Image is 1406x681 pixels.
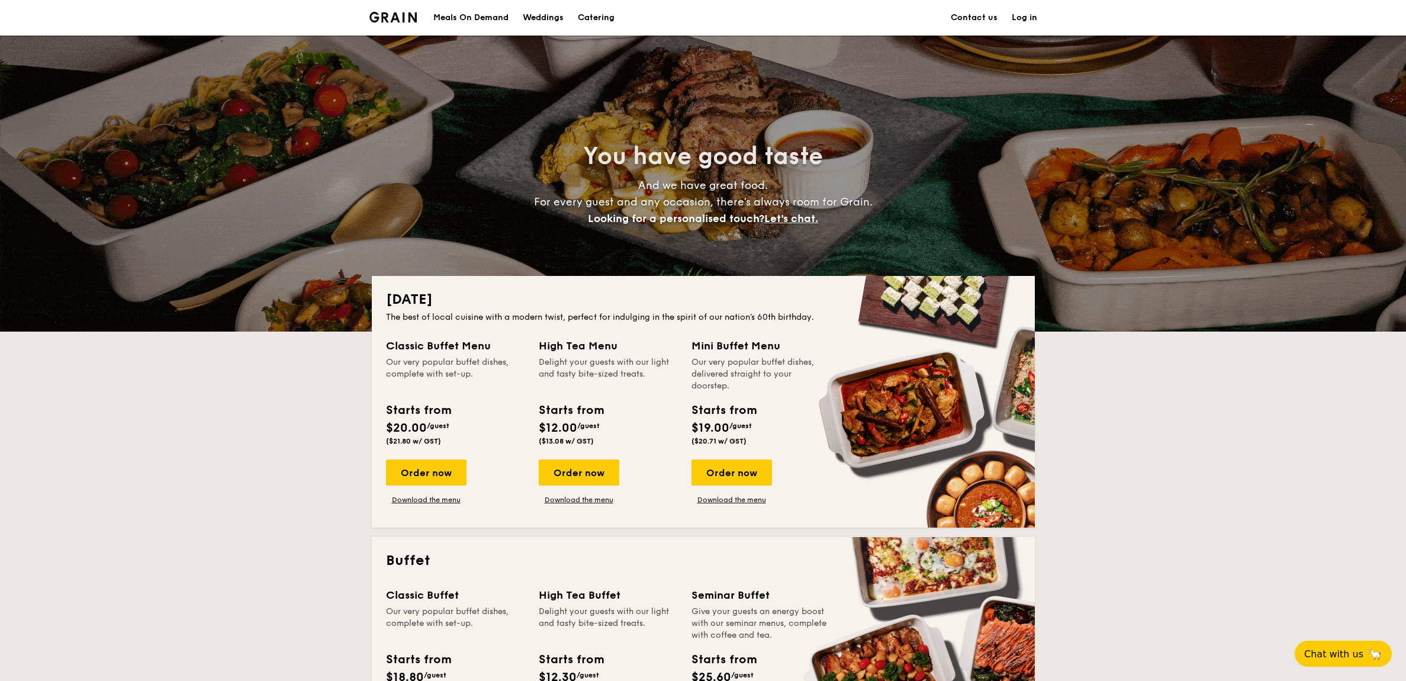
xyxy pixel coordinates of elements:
div: Classic Buffet Menu [386,338,525,354]
div: Our very popular buffet dishes, complete with set-up. [386,606,525,641]
div: Our very popular buffet dishes, complete with set-up. [386,356,525,392]
div: Starts from [386,651,451,669]
a: Download the menu [691,495,772,505]
div: Starts from [691,651,756,669]
div: Order now [386,460,466,486]
span: $19.00 [691,421,729,435]
span: /guest [731,671,754,679]
div: High Tea Buffet [539,587,677,603]
div: Delight your guests with our light and tasty bite-sized treats. [539,606,677,641]
div: Delight your guests with our light and tasty bite-sized treats. [539,356,677,392]
a: Download the menu [386,495,466,505]
div: Seminar Buffet [691,587,830,603]
a: Download the menu [539,495,619,505]
div: Our very popular buffet dishes, delivered straight to your doorstep. [691,356,830,392]
span: Chat with us [1304,648,1363,660]
div: Give your guests an energy boost with our seminar menus, complete with coffee and tea. [691,606,830,641]
img: Grain [369,12,417,23]
div: Starts from [539,651,603,669]
div: Starts from [539,401,603,419]
span: 🦙 [1368,647,1382,661]
div: High Tea Menu [539,338,677,354]
span: Looking for a personalised touch? [588,212,764,225]
span: /guest [427,422,449,430]
span: You have good taste [583,142,823,171]
div: Classic Buffet [386,587,525,603]
h2: Buffet [386,551,1021,570]
div: Order now [539,460,619,486]
span: ($21.80 w/ GST) [386,437,441,445]
span: /guest [729,422,752,430]
div: Starts from [386,401,451,419]
span: Let's chat. [764,212,818,225]
div: The best of local cuisine with a modern twist, perfect for indulging in the spirit of our nation’... [386,311,1021,323]
span: ($20.71 w/ GST) [691,437,747,445]
button: Chat with us🦙 [1295,641,1392,667]
a: Logotype [369,12,417,23]
div: Order now [691,460,772,486]
h2: [DATE] [386,290,1021,309]
span: ($13.08 w/ GST) [539,437,594,445]
span: /guest [424,671,446,679]
span: And we have great food. For every guest and any occasion, there’s always room for Grain. [534,179,873,225]
span: /guest [577,671,599,679]
span: $12.00 [539,421,577,435]
span: /guest [577,422,600,430]
div: Mini Buffet Menu [691,338,830,354]
span: $20.00 [386,421,427,435]
div: Starts from [691,401,756,419]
